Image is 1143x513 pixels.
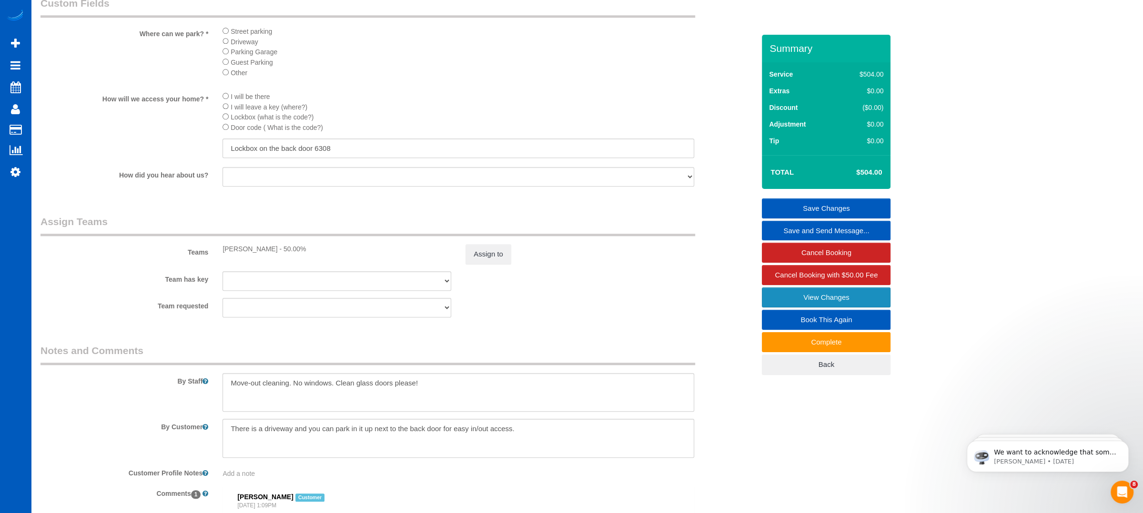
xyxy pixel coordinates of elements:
p: Message from Ellie, sent 1w ago [41,37,164,45]
span: Customer [295,493,325,502]
a: View Changes [762,287,890,307]
strong: Total [770,168,794,176]
span: Parking Garage [231,48,277,56]
div: [PERSON_NAME] - 50.00% [223,244,451,254]
label: By Customer [33,419,215,432]
div: $0.00 [840,136,884,146]
label: Tip [769,136,779,146]
label: Service [769,69,793,79]
span: We want to acknowledge that some users may be experiencing lag or slower performance in our softw... [41,28,164,158]
label: Team has key [33,271,215,284]
img: Automaid Logo [6,10,25,23]
div: ($0.00) [840,103,884,112]
label: How did you hear about us? [33,167,215,180]
a: Back [762,355,890,375]
div: $504.00 [840,69,884,79]
span: I will be there [231,93,270,100]
span: Door code ( What is the code?) [231,124,323,131]
label: Adjustment [769,119,806,129]
span: Lockbox (what is the code?) [231,113,314,121]
label: Extras [769,86,789,96]
span: Add a note [223,470,255,477]
label: Team requested [33,298,215,311]
div: $0.00 [840,119,884,129]
button: Assign to [465,244,511,264]
label: How will we access your home? * [33,91,215,104]
iframe: Intercom live chat [1111,481,1133,503]
a: Cancel Booking [762,243,890,263]
span: 8 [1130,481,1138,488]
span: 1 [191,490,201,499]
a: Cancel Booking with $50.00 Fee [762,265,890,285]
a: Book This Again [762,310,890,330]
label: Customer Profile Notes [33,465,215,478]
label: Comments [33,485,215,498]
span: Other [231,69,247,77]
label: Discount [769,103,798,112]
span: [PERSON_NAME] [237,493,293,501]
span: Guest Parking [231,59,273,66]
h4: $504.00 [828,168,882,177]
span: Cancel Booking with $50.00 Fee [775,271,878,279]
label: By Staff [33,373,215,386]
a: [DATE] 1:09PM [237,502,276,509]
a: Save Changes [762,198,890,218]
span: Street parking [231,28,272,35]
span: I will leave a key (where?) [231,103,307,110]
span: Driveway [231,38,258,45]
h3: Summary [769,43,886,54]
a: Save and Send Message... [762,221,890,241]
div: $0.00 [840,86,884,96]
legend: Notes and Comments [40,344,695,365]
legend: Assign Teams [40,215,695,236]
iframe: Intercom notifications message [952,421,1143,487]
label: Where can we park? * [33,26,215,39]
a: Complete [762,332,890,352]
label: Teams [33,244,215,257]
